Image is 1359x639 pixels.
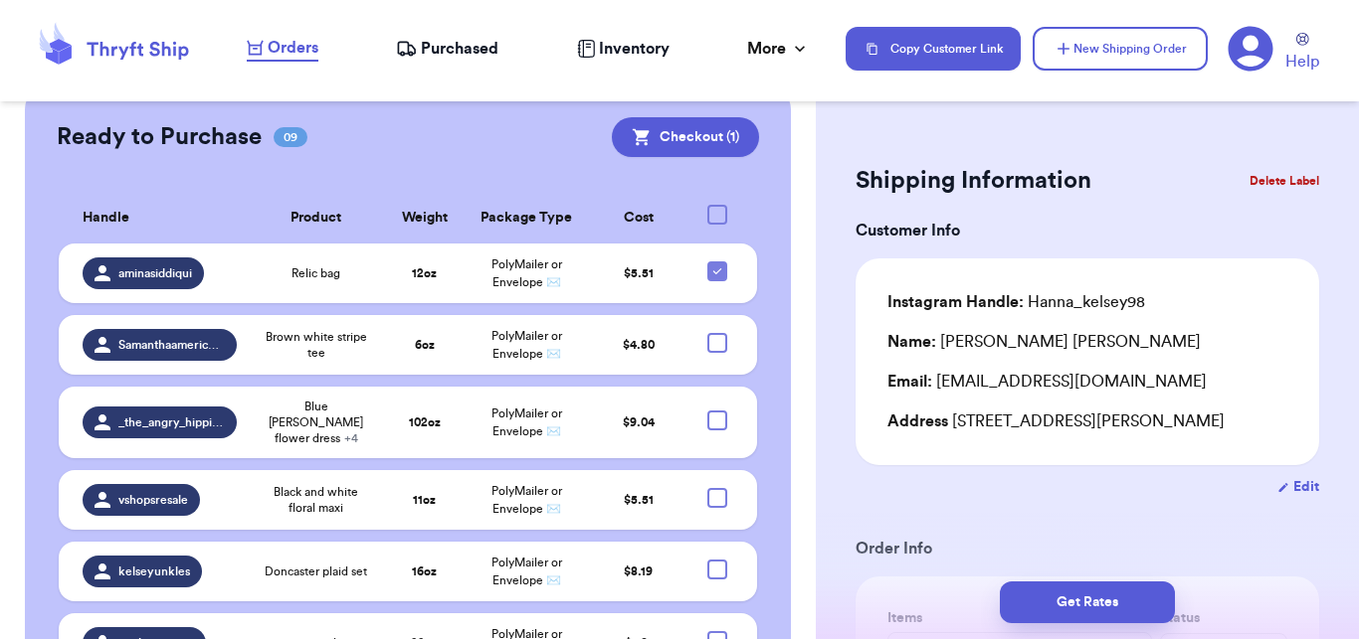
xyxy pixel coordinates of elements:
h3: Customer Info [856,219,1319,242]
span: _the_angry_hippie_ [118,414,225,430]
button: Edit [1277,477,1319,497]
button: Delete Label [1242,159,1327,203]
button: Checkout (1) [612,117,759,157]
th: Cost [588,193,689,243]
span: Address [887,413,948,429]
div: [STREET_ADDRESS][PERSON_NAME] [887,409,1287,433]
span: PolyMailer or Envelope ✉️ [491,258,562,288]
th: Product [249,193,384,243]
th: Weight [384,193,466,243]
span: PolyMailer or Envelope ✉️ [491,557,562,586]
span: Relic bag [291,265,340,281]
button: New Shipping Order [1033,27,1208,71]
a: Help [1285,33,1319,74]
span: Doncaster plaid set [265,563,367,579]
span: 09 [274,127,307,147]
span: $ 8.19 [624,565,653,577]
a: Purchased [396,37,498,61]
div: [PERSON_NAME] [PERSON_NAME] [887,330,1201,354]
span: Samanthaamericangirldoll [118,337,225,353]
span: Name: [887,334,936,350]
div: More [747,37,810,61]
h2: Ready to Purchase [57,121,262,153]
span: $ 4.80 [623,339,655,351]
span: Blue [PERSON_NAME] flower dress [261,399,372,446]
span: Instagram Handle: [887,294,1024,310]
span: PolyMailer or Envelope ✉️ [491,330,562,360]
span: Black and white floral maxi [261,484,372,516]
span: Email: [887,374,932,390]
th: Package Type [466,193,588,243]
h2: Shipping Information [856,165,1091,197]
span: Handle [83,208,129,229]
span: + 4 [344,432,358,444]
button: Copy Customer Link [846,27,1021,71]
h3: Order Info [856,537,1319,560]
span: Inventory [599,37,670,61]
div: [EMAIL_ADDRESS][DOMAIN_NAME] [887,370,1287,394]
span: PolyMailer or Envelope ✉️ [491,407,562,437]
strong: 102 oz [409,416,441,428]
span: $ 5.51 [624,494,654,506]
span: Purchased [421,37,498,61]
button: Get Rates [1000,581,1175,623]
span: $ 9.04 [623,416,655,428]
a: Inventory [577,37,670,61]
span: Orders [268,36,318,60]
span: PolyMailer or Envelope ✉️ [491,485,562,515]
span: aminasiddiqui [118,265,192,281]
strong: 6 oz [415,339,435,351]
strong: 11 oz [413,494,436,506]
a: Orders [247,36,318,62]
strong: 12 oz [412,267,437,279]
span: Brown white stripe tee [261,329,372,361]
div: Hanna_kelsey98 [887,290,1145,314]
span: $ 5.51 [624,267,654,279]
span: vshopsresale [118,492,188,508]
span: Help [1285,50,1319,74]
span: kelseyunkles [118,563,190,579]
strong: 16 oz [412,565,437,577]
